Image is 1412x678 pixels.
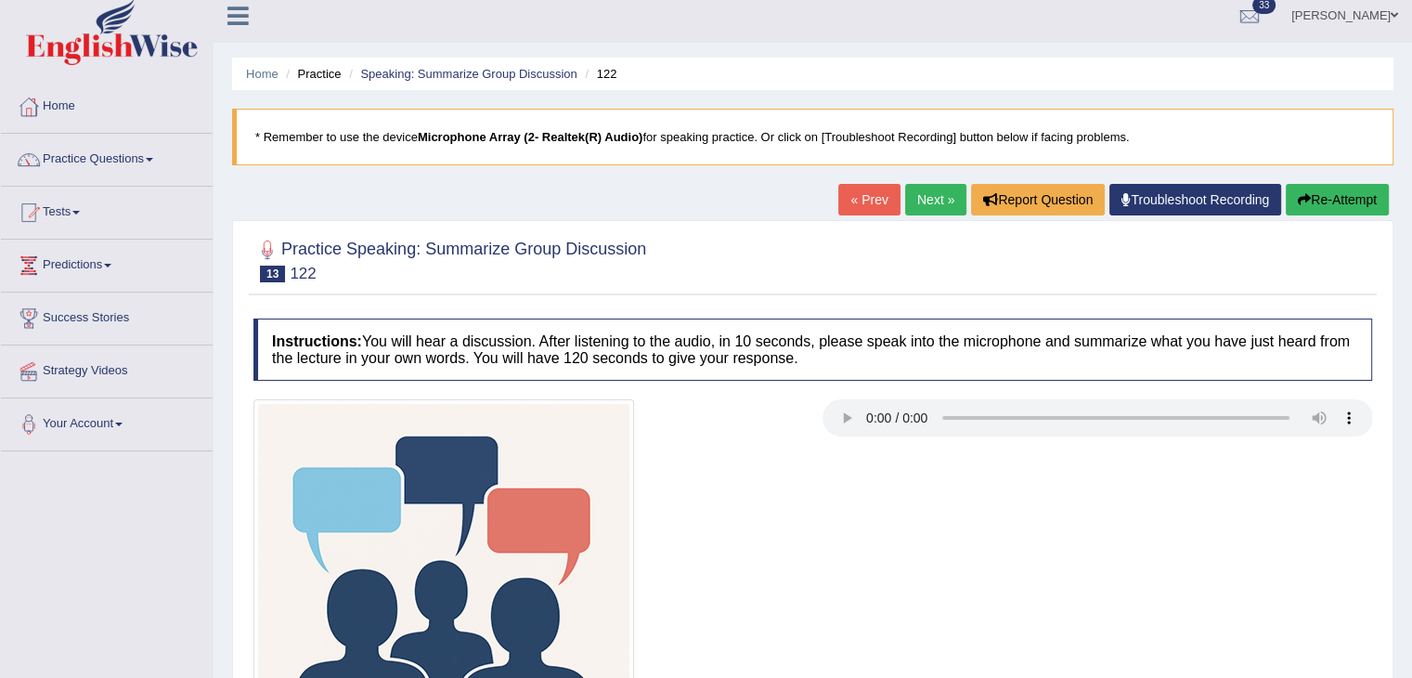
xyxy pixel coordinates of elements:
a: Home [246,67,279,81]
a: Next » [905,184,966,215]
li: 122 [580,65,616,83]
a: Success Stories [1,293,213,339]
a: Strategy Videos [1,346,213,392]
a: Practice Questions [1,134,213,180]
b: Microphone Array (2- Realtek(R) Audio) [418,130,642,144]
small: 122 [290,265,316,282]
blockquote: * Remember to use the device for speaking practice. Or click on [Troubleshoot Recording] button b... [232,109,1393,165]
li: Practice [281,65,341,83]
h2: Practice Speaking: Summarize Group Discussion [253,236,646,282]
a: Predictions [1,240,213,286]
a: Home [1,81,213,127]
a: Troubleshoot Recording [1109,184,1281,215]
a: « Prev [838,184,900,215]
a: Your Account [1,398,213,445]
b: Instructions: [272,333,362,349]
span: 13 [260,266,285,282]
button: Re-Attempt [1286,184,1389,215]
h4: You will hear a discussion. After listening to the audio, in 10 seconds, please speak into the mi... [253,319,1372,381]
a: Tests [1,187,213,233]
a: Speaking: Summarize Group Discussion [360,67,576,81]
button: Report Question [971,184,1105,215]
